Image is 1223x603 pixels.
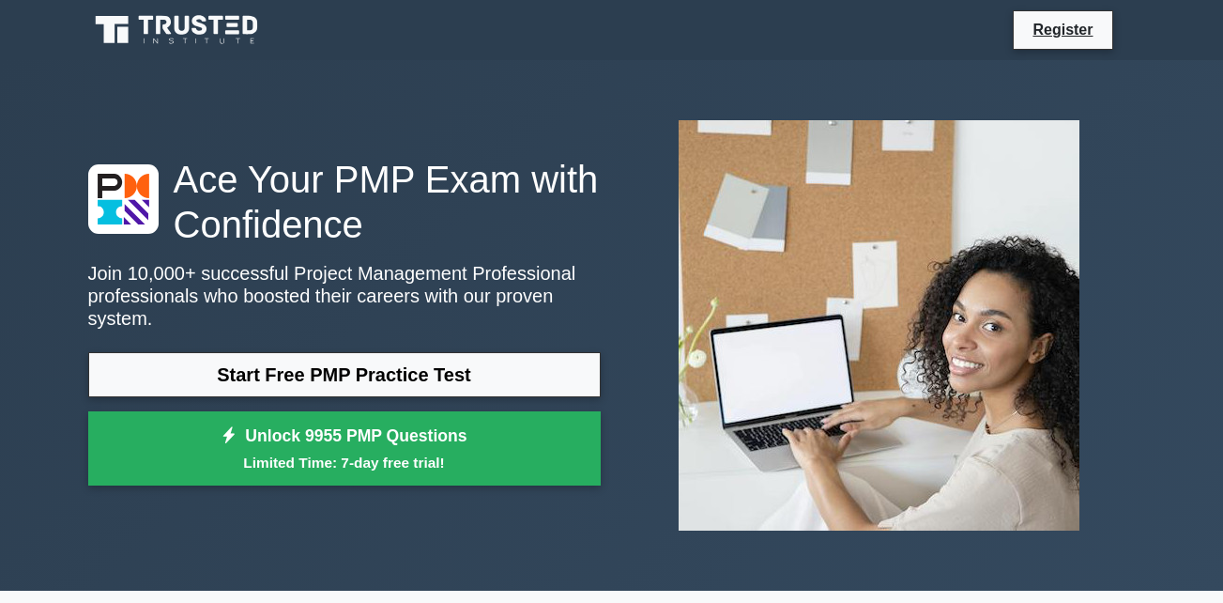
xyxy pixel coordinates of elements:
[1021,18,1104,41] a: Register
[88,352,601,397] a: Start Free PMP Practice Test
[112,452,577,473] small: Limited Time: 7-day free trial!
[88,262,601,330] p: Join 10,000+ successful Project Management Professional professionals who boosted their careers w...
[88,411,601,487] a: Unlock 9955 PMP QuestionsLimited Time: 7-day free trial!
[88,157,601,247] h1: Ace Your PMP Exam with Confidence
